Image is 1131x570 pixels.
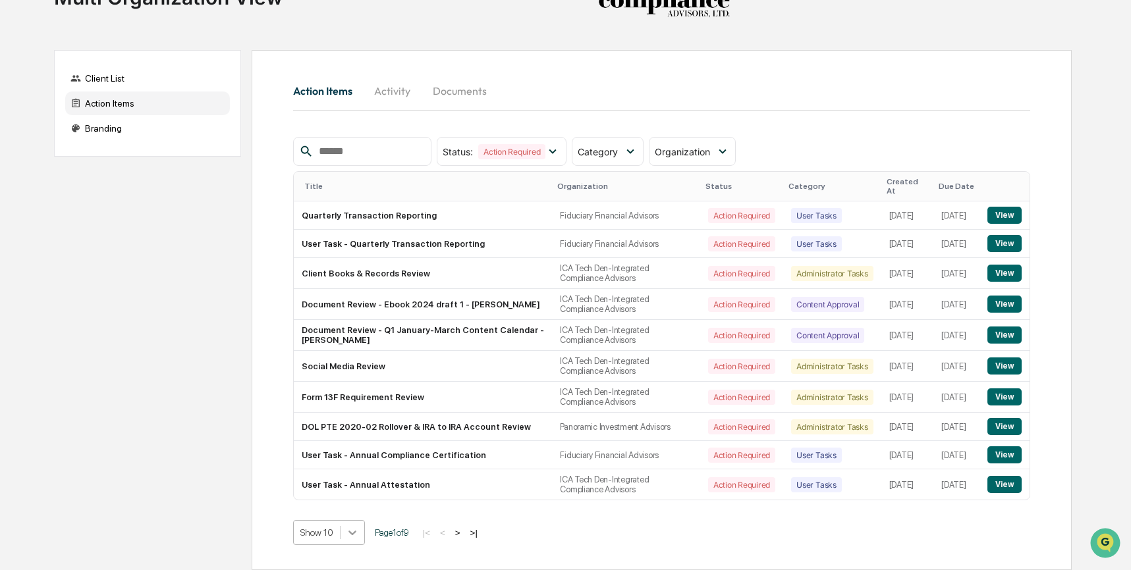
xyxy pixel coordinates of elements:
[791,359,873,374] div: Administrator Tasks
[304,182,547,191] div: Title
[8,161,90,184] a: 🖐️Preclearance
[881,289,933,320] td: [DATE]
[96,167,106,178] div: 🗄️
[887,177,928,195] div: Created At
[708,477,775,492] div: Action Required
[294,441,553,469] td: User Task - Annual Compliance Certification
[26,166,85,179] span: Preclearance
[791,266,873,281] div: Administrator Tasks
[552,469,700,500] td: ICA Tech Den-Integrated Compliance Advisors
[293,75,1030,107] div: activity tabs
[987,207,1021,224] button: View
[294,351,553,382] td: Social Media Review
[90,161,169,184] a: 🗄️Attestations
[933,351,979,382] td: [DATE]
[45,101,216,114] div: Start new chat
[294,382,553,413] td: Form 13F Requirement Review
[881,230,933,258] td: [DATE]
[294,320,553,351] td: Document Review - Q1 January-March Content Calendar - [PERSON_NAME]
[65,66,230,90] div: Client List
[933,201,979,230] td: [DATE]
[552,413,700,441] td: Panoramic Investment Advisors
[552,258,700,289] td: ICA Tech Den-Integrated Compliance Advisors
[791,419,873,434] div: Administrator Tasks
[987,357,1021,375] button: View
[13,101,37,124] img: 1746055101610-c473b297-6a78-478c-a979-82029cc54cd1
[451,527,464,538] button: >
[987,296,1021,313] button: View
[552,289,700,320] td: ICA Tech Den-Integrated Compliance Advisors
[131,223,159,233] span: Pylon
[8,186,88,209] a: 🔎Data Lookup
[363,75,422,107] button: Activity
[708,448,775,463] div: Action Required
[294,413,553,441] td: DOL PTE 2020-02 Rollover & IRA to IRA Account Review
[881,413,933,441] td: [DATE]
[987,326,1021,344] button: View
[93,222,159,233] a: Powered byPylon
[294,201,553,230] td: Quarterly Transaction Reporting
[708,236,775,251] div: Action Required
[65,117,230,140] div: Branding
[375,527,409,538] span: Page 1 of 9
[1089,527,1124,562] iframe: Open customer support
[881,469,933,500] td: [DATE]
[26,191,83,204] span: Data Lookup
[791,390,873,405] div: Administrator Tasks
[552,351,700,382] td: ICA Tech Den-Integrated Compliance Advisors
[933,320,979,351] td: [DATE]
[987,476,1021,493] button: View
[708,328,775,343] div: Action Required
[13,28,240,49] p: How can we help?
[791,448,842,463] div: User Tasks
[478,144,545,159] div: Action Required
[933,441,979,469] td: [DATE]
[933,230,979,258] td: [DATE]
[791,328,864,343] div: Content Approval
[466,527,482,538] button: >|
[705,182,778,191] div: Status
[13,167,24,178] div: 🖐️
[933,258,979,289] td: [DATE]
[788,182,875,191] div: Category
[708,359,775,374] div: Action Required
[933,382,979,413] td: [DATE]
[552,382,700,413] td: ICA Tech Den-Integrated Compliance Advisors
[987,388,1021,405] button: View
[708,419,775,434] div: Action Required
[791,477,842,492] div: User Tasks
[933,413,979,441] td: [DATE]
[987,265,1021,282] button: View
[987,235,1021,252] button: View
[987,446,1021,463] button: View
[655,146,710,157] span: Organization
[45,114,167,124] div: We're available if you need us!
[419,527,434,538] button: |<
[881,351,933,382] td: [DATE]
[294,230,553,258] td: User Task - Quarterly Transaction Reporting
[552,320,700,351] td: ICA Tech Den-Integrated Compliance Advisors
[422,75,497,107] button: Documents
[578,146,618,157] span: Category
[552,201,700,230] td: Fiduciary Financial Advisors
[109,166,163,179] span: Attestations
[987,418,1021,435] button: View
[881,201,933,230] td: [DATE]
[791,236,842,251] div: User Tasks
[708,390,775,405] div: Action Required
[933,469,979,500] td: [DATE]
[224,105,240,120] button: Start new chat
[791,208,842,223] div: User Tasks
[293,75,363,107] button: Action Items
[881,441,933,469] td: [DATE]
[294,289,553,320] td: Document Review - Ebook 2024 draft 1 - [PERSON_NAME]
[294,469,553,500] td: User Task - Annual Attestation
[436,527,449,538] button: <
[552,441,700,469] td: Fiduciary Financial Advisors
[881,382,933,413] td: [DATE]
[708,297,775,312] div: Action Required
[933,289,979,320] td: [DATE]
[13,192,24,203] div: 🔎
[443,146,473,157] span: Status :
